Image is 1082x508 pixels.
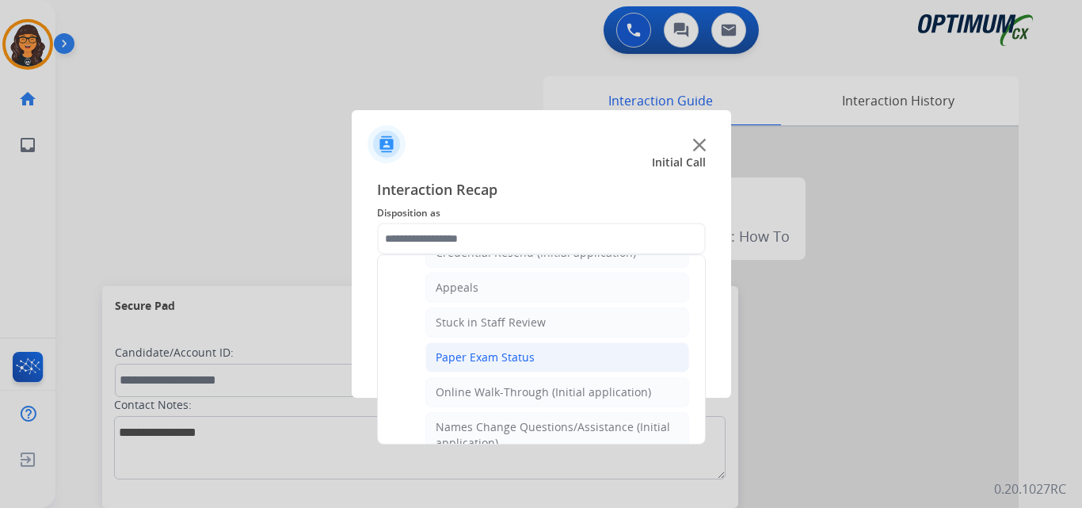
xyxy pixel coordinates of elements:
[436,419,679,451] div: Names Change Questions/Assistance (Initial application)
[652,155,706,170] span: Initial Call
[436,280,478,296] div: Appeals
[436,315,546,330] div: Stuck in Staff Review
[368,125,406,163] img: contactIcon
[436,384,651,400] div: Online Walk-Through (Initial application)
[436,349,535,365] div: Paper Exam Status
[377,178,706,204] span: Interaction Recap
[994,479,1066,498] p: 0.20.1027RC
[377,204,706,223] span: Disposition as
